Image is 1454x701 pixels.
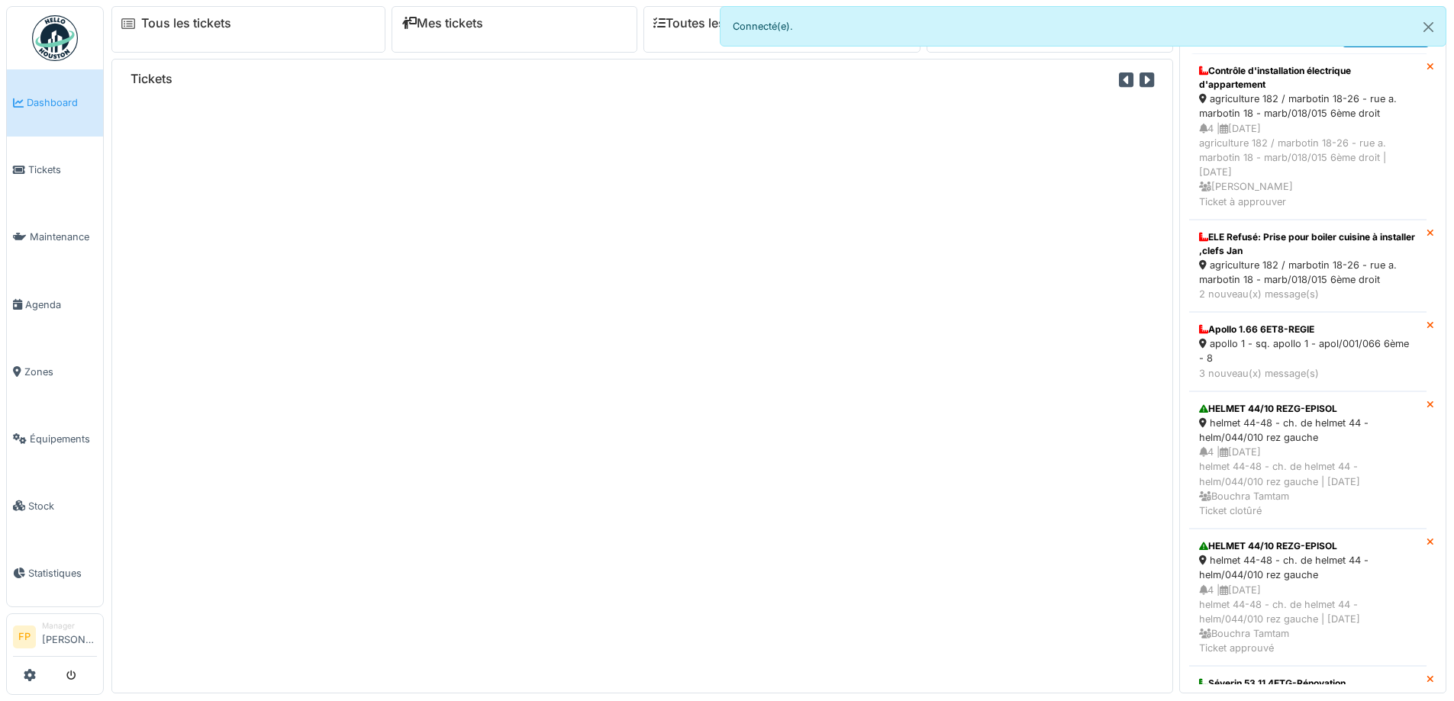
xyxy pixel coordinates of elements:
[401,16,483,31] a: Mes tickets
[27,95,97,110] span: Dashboard
[141,16,231,31] a: Tous les tickets
[1411,7,1446,47] button: Close
[28,566,97,580] span: Statistiques
[25,297,97,312] span: Agenda
[1189,53,1427,220] a: Contrôle d'installation électrique d'appartement agriculture 182 / marbotin 18-26 - rue a. marbot...
[1199,64,1417,92] div: Contrôle d'installation électrique d'appartement
[42,620,97,653] li: [PERSON_NAME]
[7,338,103,405] a: Zones
[30,230,97,244] span: Maintenance
[7,69,103,137] a: Dashboard
[13,625,36,648] li: FP
[1199,230,1417,258] div: ELE Refusé: Prise pour boiler cuisine à installer ,clefs Jan
[1199,445,1417,518] div: 4 | [DATE] helmet 44-48 - ch. de helmet 44 - helm/044/010 rez gauche | [DATE] Bouchra Tamtam Tick...
[653,16,767,31] a: Toutes les tâches
[131,72,172,86] h6: Tickets
[1199,336,1417,365] div: apollo 1 - sq. apollo 1 - apol/001/066 6ème - 8
[1189,529,1427,666] a: HELMET 44/10 REZG-EPISOL helmet 44-48 - ch. de helmet 44 - helm/044/010 rez gauche 4 |[DATE]helme...
[1199,323,1417,336] div: Apollo 1.66 6ET8-REGIE
[7,137,103,204] a: Tickets
[7,271,103,338] a: Agenda
[7,472,103,539] a: Stock
[30,432,97,446] span: Équipements
[1199,553,1417,582] div: helmet 44-48 - ch. de helmet 44 - helm/044/010 rez gauche
[1199,92,1417,121] div: agriculture 182 / marbotin 18-26 - rue a. marbotin 18 - marb/018/015 6ème droit
[28,499,97,513] span: Stock
[1199,258,1417,287] div: agriculture 182 / marbotin 18-26 - rue a. marbotin 18 - marb/018/015 6ème droit
[1199,539,1417,553] div: HELMET 44/10 REZG-EPISOL
[1189,220,1427,313] a: ELE Refusé: Prise pour boiler cuisine à installer ,clefs Jan agriculture 182 / marbotin 18-26 - r...
[7,204,103,271] a: Maintenance
[7,405,103,472] a: Équipements
[42,620,97,632] div: Manager
[24,365,97,379] span: Zones
[1199,366,1417,381] div: 3 nouveau(x) message(s)
[1199,677,1417,690] div: Séverin 53.11 4ETG-Rénovation
[1199,402,1417,416] div: HELMET 44/10 REZG-EPISOL
[720,6,1447,47] div: Connecté(e).
[1199,416,1417,445] div: helmet 44-48 - ch. de helmet 44 - helm/044/010 rez gauche
[1199,583,1417,656] div: 4 | [DATE] helmet 44-48 - ch. de helmet 44 - helm/044/010 rez gauche | [DATE] Bouchra Tamtam Tick...
[1199,287,1417,301] div: 2 nouveau(x) message(s)
[1189,312,1427,391] a: Apollo 1.66 6ET8-REGIE apollo 1 - sq. apollo 1 - apol/001/066 6ème - 8 3 nouveau(x) message(s)
[13,620,97,657] a: FP Manager[PERSON_NAME]
[7,539,103,606] a: Statistiques
[32,15,78,61] img: Badge_color-CXgf-gQk.svg
[1189,391,1427,529] a: HELMET 44/10 REZG-EPISOL helmet 44-48 - ch. de helmet 44 - helm/044/010 rez gauche 4 |[DATE]helme...
[28,162,97,177] span: Tickets
[1199,121,1417,209] div: 4 | [DATE] agriculture 182 / marbotin 18-26 - rue a. marbotin 18 - marb/018/015 6ème droit | [DAT...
